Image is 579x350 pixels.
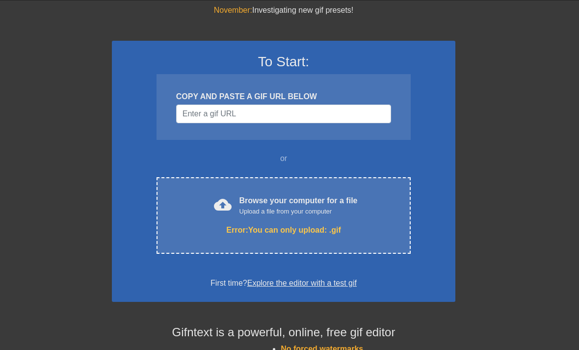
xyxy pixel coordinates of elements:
div: COPY AND PASTE A GIF URL BELOW [176,91,391,103]
div: Browse your computer for a file [239,195,358,216]
div: Error: You can only upload: .gif [177,224,390,236]
input: Username [176,105,391,123]
h4: Gifntext is a powerful, online, free gif editor [112,325,455,340]
span: November: [214,6,252,14]
span: cloud_upload [214,196,232,214]
h3: To Start: [125,54,443,70]
div: Investigating new gif presets! [112,4,455,16]
div: Upload a file from your computer [239,207,358,216]
a: Explore the editor with a test gif [247,279,357,287]
div: or [137,153,430,164]
div: First time? [125,277,443,289]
